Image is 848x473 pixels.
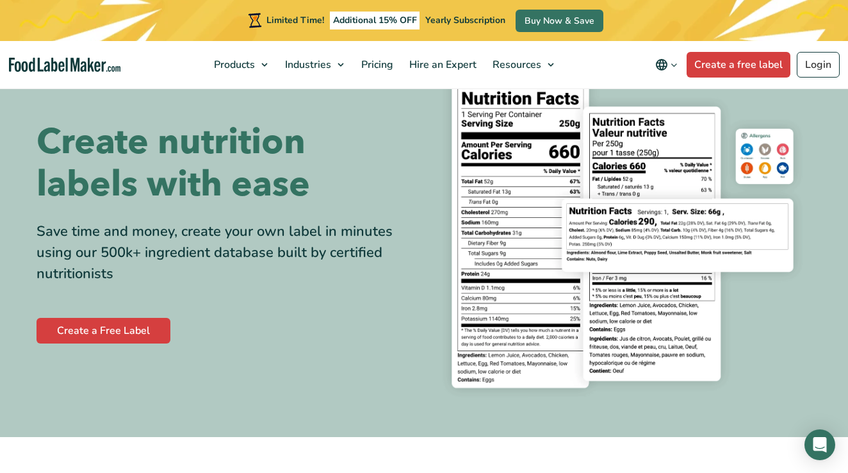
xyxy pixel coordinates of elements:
[266,14,324,26] span: Limited Time!
[687,52,790,78] a: Create a free label
[354,41,398,88] a: Pricing
[797,52,840,78] a: Login
[37,221,414,285] div: Save time and money, create your own label in minutes using our 500k+ ingredient database built b...
[516,10,603,32] a: Buy Now & Save
[210,58,256,72] span: Products
[489,58,542,72] span: Resources
[405,58,478,72] span: Hire an Expert
[402,41,482,88] a: Hire an Expert
[206,41,274,88] a: Products
[330,12,420,29] span: Additional 15% OFF
[646,52,687,78] button: Change language
[9,58,121,72] a: Food Label Maker homepage
[37,318,170,344] a: Create a Free Label
[37,121,414,206] h1: Create nutrition labels with ease
[804,429,835,460] div: Open Intercom Messenger
[357,58,395,72] span: Pricing
[425,14,505,26] span: Yearly Subscription
[281,58,332,72] span: Industries
[277,41,350,88] a: Industries
[485,41,560,88] a: Resources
